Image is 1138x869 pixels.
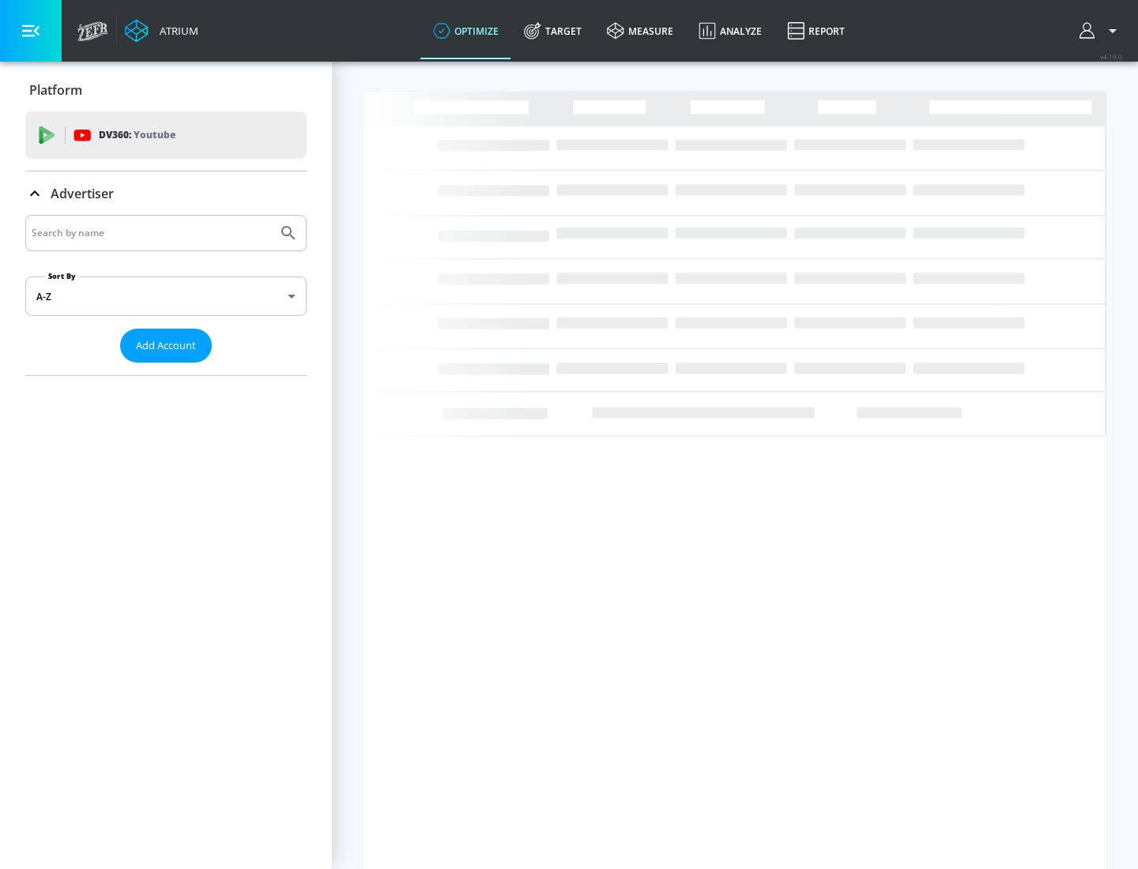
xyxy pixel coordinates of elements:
[32,223,271,243] input: Search by name
[686,2,774,59] a: Analyze
[25,111,307,159] div: DV360: Youtube
[25,171,307,216] div: Advertiser
[99,126,175,144] p: DV360:
[120,329,212,363] button: Add Account
[25,276,307,316] div: A-Z
[153,24,198,38] div: Atrium
[45,271,79,281] label: Sort By
[25,363,307,375] nav: list of Advertiser
[25,215,307,375] div: Advertiser
[134,126,175,143] p: Youtube
[29,81,82,99] p: Platform
[511,2,594,59] a: Target
[594,2,686,59] a: measure
[136,337,196,355] span: Add Account
[1100,52,1122,61] span: v 4.19.0
[25,68,307,112] div: Platform
[774,2,857,59] a: Report
[125,19,198,43] a: Atrium
[420,2,511,59] a: optimize
[51,185,114,202] p: Advertiser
